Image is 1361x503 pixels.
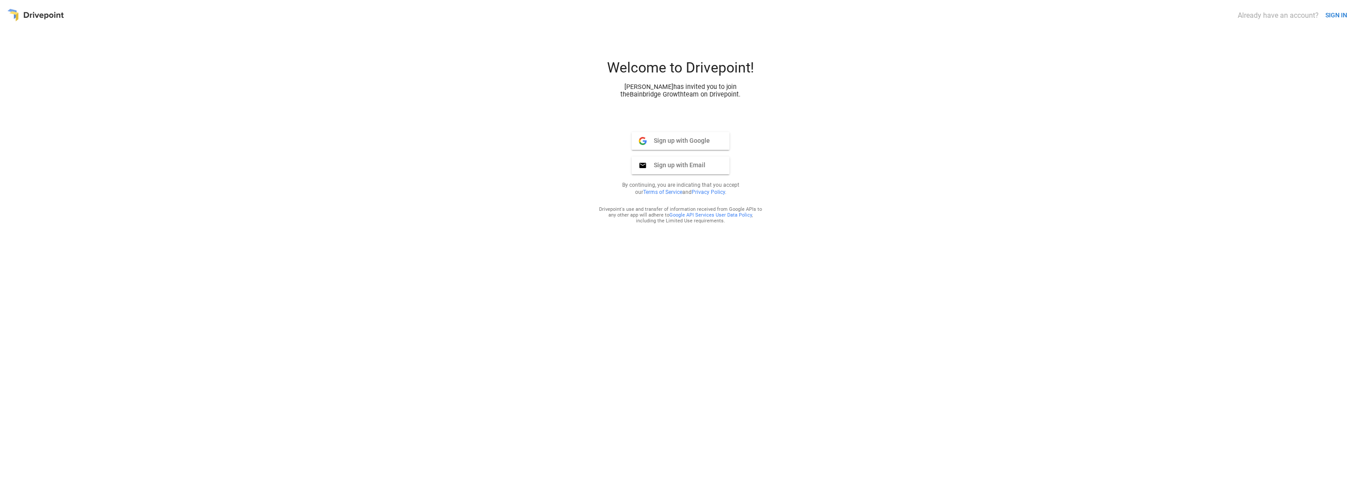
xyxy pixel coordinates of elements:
span: Sign up with Google [647,137,710,145]
div: Already have an account? [1238,11,1319,20]
div: Drivepoint's use and transfer of information received from Google APIs to any other app will adhe... [599,206,762,224]
button: SIGN IN [1322,7,1351,24]
a: Privacy Policy [692,189,725,195]
p: By continuing, you are indicating that you accept our and . [611,181,750,196]
button: Sign up with Email [632,157,729,174]
button: Sign up with Google [632,132,729,150]
a: Terms of Service [643,189,682,195]
div: Welcome to Drivepoint! [574,59,787,83]
a: Google API Services User Data Policy [669,212,752,218]
div: [PERSON_NAME] has invited you to join the Bainbridge Growth team on Drivepoint. [616,83,745,98]
span: Sign up with Email [647,161,705,169]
